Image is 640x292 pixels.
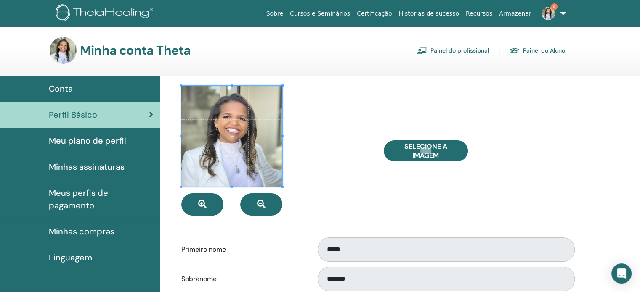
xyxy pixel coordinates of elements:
font: Sobre [266,10,283,17]
font: Meus perfis de pagamento [49,187,108,211]
font: Primeiro nome [181,245,226,254]
font: Sobrenome [181,274,217,283]
font: Painel do profissional [430,47,489,55]
img: default.jpg [50,37,77,64]
img: logo.png [56,4,156,23]
font: Minhas compras [49,226,114,237]
font: Recursos [466,10,492,17]
font: Meu plano de perfil [49,135,126,146]
font: Histórias de sucesso [399,10,459,17]
font: Certificação [357,10,392,17]
a: Certificação [353,6,395,21]
font: Armazenar [499,10,531,17]
font: 4 [553,4,555,9]
font: Conta [49,83,73,94]
a: Sobre [263,6,287,21]
a: Painel do Aluno [510,44,565,57]
input: Selecione a imagem [420,148,431,154]
a: Recursos [462,6,496,21]
a: Cursos e Seminários [287,6,353,21]
font: Linguagem [49,252,92,263]
font: Painel do Aluno [523,47,565,55]
font: Selecione a imagem [404,142,447,160]
img: default.jpg [542,7,555,20]
a: Armazenar [496,6,534,21]
img: graduation-cap.svg [510,47,520,54]
div: Abra o Intercom Messenger [611,263,632,284]
img: chalkboard-teacher.svg [417,47,427,54]
a: Histórias de sucesso [396,6,462,21]
font: Minhas assinaturas [49,161,125,172]
a: Painel do profissional [417,44,489,57]
font: Perfil Básico [49,109,97,120]
font: Cursos e Seminários [290,10,350,17]
font: Minha conta Theta [80,42,191,58]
